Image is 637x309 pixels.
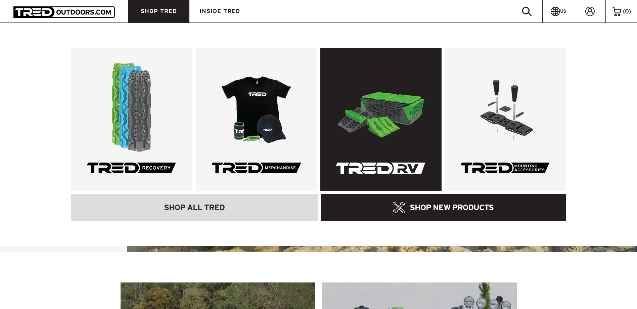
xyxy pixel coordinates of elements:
a: SHOP ALL TRED [71,194,318,221]
span: INSIDE TRED [199,8,240,14]
span: SHOP TRED [141,8,177,14]
img: cart-icon [612,7,621,16]
span: 0 [625,8,629,14]
span: ( ) [623,8,631,14]
img: TRED Outdoors America [13,6,115,17]
a: SHOP NEW PRODUCTS [321,194,566,221]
